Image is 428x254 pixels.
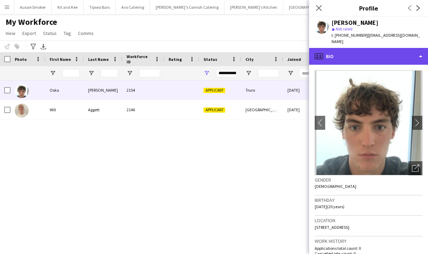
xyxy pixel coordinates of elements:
[245,57,254,62] span: City
[3,29,18,38] a: View
[78,30,94,36] span: Comms
[300,69,321,77] input: Joined Filter Input
[43,30,57,36] span: Status
[315,204,344,209] span: [DATE] (20 years)
[84,80,122,100] div: [PERSON_NAME]
[61,29,74,38] a: Tag
[6,30,15,36] span: View
[331,20,378,26] div: [PERSON_NAME]
[336,26,352,31] span: Not rated
[116,0,150,14] button: Avo Catering
[122,80,164,100] div: 2154
[331,33,368,38] span: t. [PHONE_NUMBER]
[315,225,349,230] span: [STREET_ADDRESS]
[315,197,422,203] h3: Birthday
[62,69,80,77] input: First Name Filter Input
[315,217,422,224] h3: Location
[40,29,59,38] a: Status
[45,100,84,119] div: Will
[315,70,422,175] img: Crew avatar or photo
[315,184,356,189] span: [DEMOGRAPHIC_DATA]
[88,57,109,62] span: Last Name
[122,100,164,119] div: 2146
[309,3,428,13] h3: Profile
[204,107,225,113] span: Applicant
[84,0,116,14] button: Tipsea Bars
[408,161,422,175] div: Open photos pop-in
[22,30,36,36] span: Export
[50,57,71,62] span: First Name
[15,104,29,118] img: Will Aggett
[39,42,48,51] app-action-btn: Export XLSX
[45,80,84,100] div: Oska
[331,33,420,44] span: | [EMAIL_ADDRESS][DOMAIN_NAME]
[283,100,325,119] div: [DATE]
[315,246,422,251] p: Applications total count: 0
[241,100,283,119] div: [GEOGRAPHIC_DATA]
[258,69,279,77] input: City Filter Input
[315,238,422,244] h3: Work history
[50,70,56,76] button: Open Filter Menu
[75,29,97,38] a: Comms
[150,0,224,14] button: [PERSON_NAME]'s Cornish Catering
[204,70,210,76] button: Open Filter Menu
[283,0,333,14] button: [GEOGRAPHIC_DATA]
[15,84,29,98] img: Oska Hilton-Meadows
[139,69,160,77] input: Workforce ID Filter Input
[169,57,182,62] span: Rating
[309,48,428,65] div: Bio
[315,177,422,183] h3: Gender
[64,30,71,36] span: Tag
[241,80,283,100] div: Truro
[6,17,57,27] span: My Workforce
[101,69,118,77] input: Last Name Filter Input
[224,0,283,14] button: [PERSON_NAME]'s Kitchen
[52,0,84,14] button: Kit and Kee
[15,57,27,62] span: Photo
[245,70,252,76] button: Open Filter Menu
[88,70,94,76] button: Open Filter Menu
[29,42,37,51] app-action-btn: Advanced filters
[204,88,225,93] span: Applicant
[14,0,52,14] button: Aussie Smoker
[20,29,39,38] a: Export
[204,57,217,62] span: Status
[127,70,133,76] button: Open Filter Menu
[283,80,325,100] div: [DATE]
[84,100,122,119] div: Aggett
[287,70,294,76] button: Open Filter Menu
[127,54,152,64] span: Workforce ID
[287,57,301,62] span: Joined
